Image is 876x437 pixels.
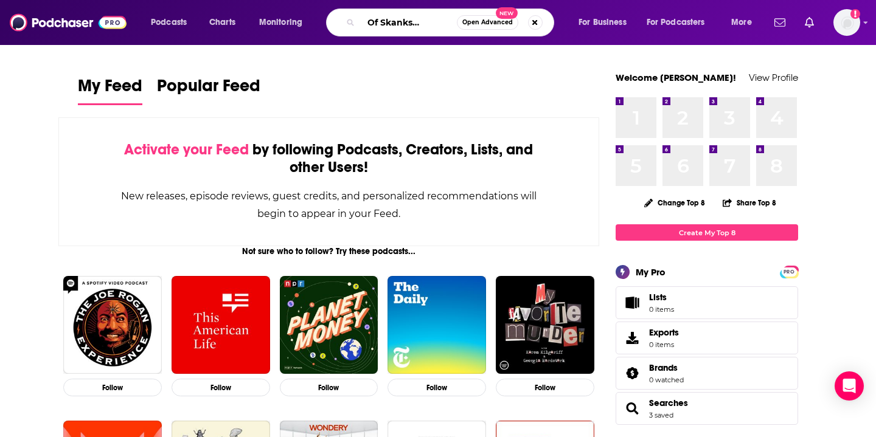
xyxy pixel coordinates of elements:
[649,305,674,314] span: 0 items
[78,75,142,103] span: My Feed
[649,397,688,408] a: Searches
[172,379,270,396] button: Follow
[649,376,684,384] a: 0 watched
[637,195,712,210] button: Change Top 8
[172,276,270,374] img: This American Life
[833,9,860,36] span: Logged in as brookecarr
[496,276,594,374] img: My Favorite Murder with Karen Kilgariff and Georgia Hardstark
[649,292,674,303] span: Lists
[723,13,767,32] button: open menu
[201,13,243,32] a: Charts
[649,327,679,338] span: Exports
[616,72,736,83] a: Welcome [PERSON_NAME]!
[833,9,860,36] button: Show profile menu
[570,13,642,32] button: open menu
[649,362,684,373] a: Brands
[636,266,666,278] div: My Pro
[616,286,798,319] a: Lists
[749,72,798,83] a: View Profile
[620,400,644,417] a: Searches
[58,246,599,256] div: Not sure who to follow? Try these podcasts...
[142,13,203,32] button: open menu
[731,14,752,31] span: More
[649,362,678,373] span: Brands
[63,276,162,374] img: The Joe Rogan Experience
[649,340,679,349] span: 0 items
[151,14,187,31] span: Podcasts
[259,14,302,31] span: Monitoring
[620,365,644,382] a: Brands
[770,12,790,33] a: Show notifications dropdown
[835,371,864,401] div: Open Intercom Messenger
[280,276,378,374] img: Planet Money
[833,9,860,36] img: User Profile
[10,11,127,34] img: Podchaser - Follow, Share and Rate Podcasts
[850,9,860,19] svg: Add a profile image
[338,9,566,36] div: Search podcasts, credits, & more...
[388,276,486,374] img: The Daily
[620,294,644,311] span: Lists
[157,75,260,103] span: Popular Feed
[251,13,318,32] button: open menu
[157,75,260,105] a: Popular Feed
[457,15,518,30] button: Open AdvancedNew
[579,14,627,31] span: For Business
[63,379,162,396] button: Follow
[209,14,235,31] span: Charts
[388,379,486,396] button: Follow
[620,329,644,346] span: Exports
[649,411,673,419] a: 3 saved
[647,14,705,31] span: For Podcasters
[280,379,378,396] button: Follow
[782,267,796,277] span: PRO
[78,75,142,105] a: My Feed
[496,7,518,19] span: New
[616,357,798,390] span: Brands
[360,13,457,32] input: Search podcasts, credits, & more...
[722,191,777,215] button: Share Top 8
[616,224,798,241] a: Create My Top 8
[782,267,796,276] a: PRO
[616,392,798,425] span: Searches
[496,379,594,396] button: Follow
[649,292,667,303] span: Lists
[120,141,538,176] div: by following Podcasts, Creators, Lists, and other Users!
[800,12,819,33] a: Show notifications dropdown
[639,13,723,32] button: open menu
[120,187,538,222] div: New releases, episode reviews, guest credits, and personalized recommendations will begin to appe...
[462,19,513,26] span: Open Advanced
[124,140,249,159] span: Activate your Feed
[616,322,798,354] a: Exports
